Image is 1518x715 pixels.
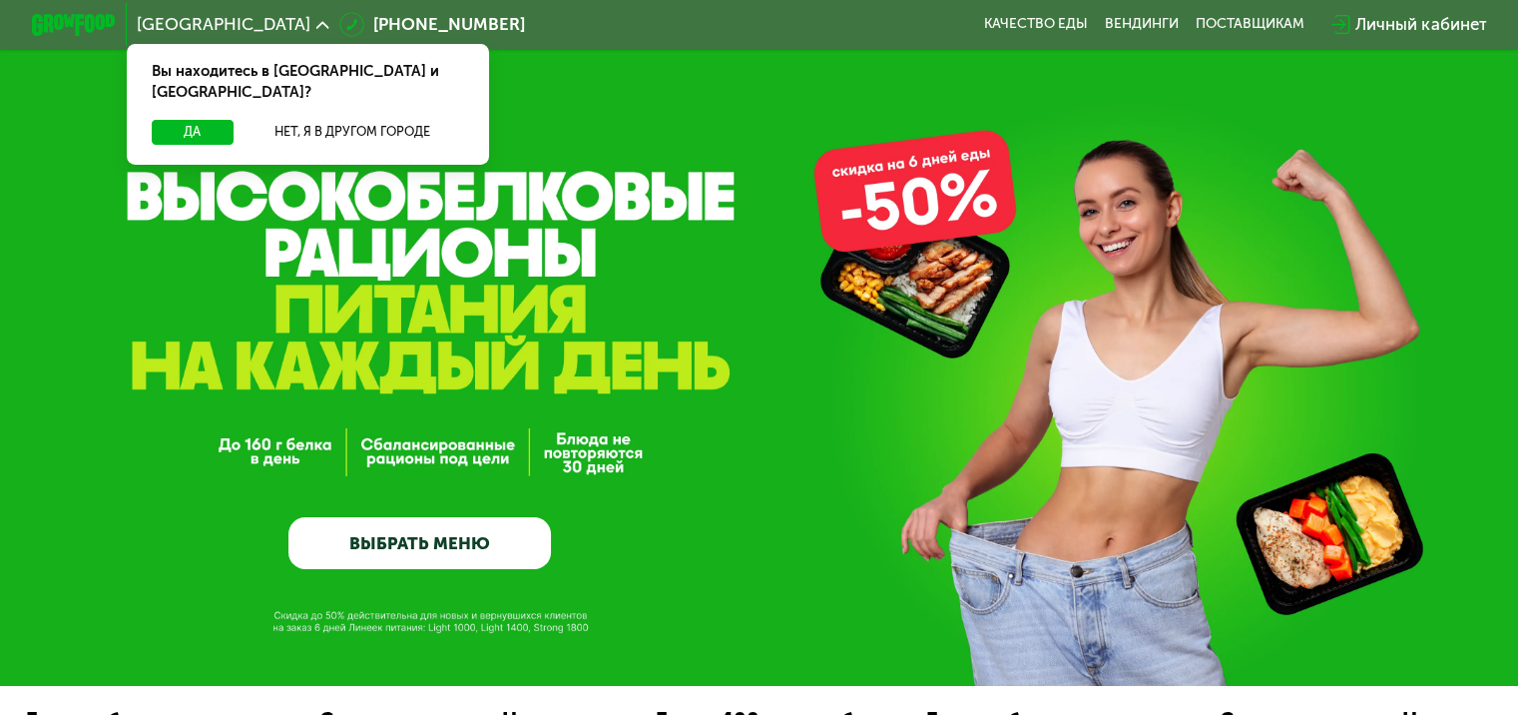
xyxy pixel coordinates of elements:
div: поставщикам [1196,16,1304,33]
button: Нет, я в другом городе [242,120,464,145]
span: [GEOGRAPHIC_DATA] [137,16,310,33]
a: ВЫБРАТЬ МЕНЮ [288,517,551,570]
a: [PHONE_NUMBER] [339,12,525,37]
div: Вы находитесь в [GEOGRAPHIC_DATA] и [GEOGRAPHIC_DATA]? [127,44,489,120]
div: Личный кабинет [1355,12,1486,37]
a: Качество еды [984,16,1088,33]
button: Да [152,120,233,145]
a: Вендинги [1105,16,1179,33]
